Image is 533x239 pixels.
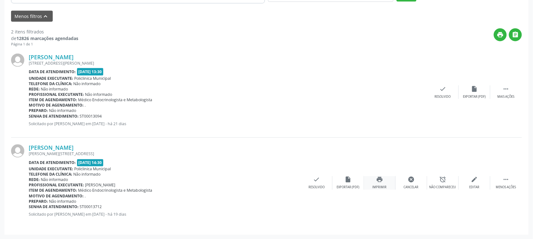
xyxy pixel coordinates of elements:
span: Policlinica Municipal [75,76,111,81]
span: Não informado [74,81,101,86]
i:  [512,31,519,38]
button: print [494,28,507,41]
b: Data de atendimento: [29,160,76,166]
div: Não compareceu [429,185,456,190]
b: Profissional executante: [29,183,84,188]
b: Senha de atendimento: [29,204,79,210]
b: Item de agendamento: [29,97,77,102]
i: cancel [408,176,415,183]
div: Resolvido [308,185,325,190]
div: Página 1 de 1 [11,42,78,47]
i: print [497,31,504,38]
div: [STREET_ADDRESS][PERSON_NAME] [29,61,427,66]
span: ST00013094 [80,114,102,119]
b: Senha de atendimento: [29,114,79,119]
i: alarm_off [440,176,446,183]
b: Preparo: [29,199,48,204]
span: Não informado [85,92,112,97]
b: Rede: [29,177,40,183]
span: Médico Endocrinologista e Metabologista [78,188,153,193]
span: [DATE] 13:30 [77,68,104,75]
b: Unidade executante: [29,166,73,172]
a: [PERSON_NAME] [29,144,74,151]
div: [PERSON_NAME][STREET_ADDRESS] [29,151,301,157]
div: Resolvido [435,95,451,99]
div: de [11,35,78,42]
i: keyboard_arrow_up [42,13,49,20]
i: edit [471,176,478,183]
b: Motivo de agendamento: [29,102,84,108]
i: check [313,176,320,183]
b: Telefone da clínica: [29,172,72,177]
b: Item de agendamento: [29,188,77,193]
div: Editar [470,185,480,190]
div: Cancelar [404,185,419,190]
i: insert_drive_file [345,176,352,183]
div: Imprimir [373,185,387,190]
span: Policlinica Municipal [75,166,111,172]
div: Exportar (PDF) [337,185,360,190]
div: Mais ações [498,95,515,99]
b: Preparo: [29,108,48,113]
i: insert_drive_file [471,85,478,92]
span: Médico Endocrinologista e Metabologista [78,97,153,102]
img: img [11,54,24,67]
span: Não informado [49,108,76,113]
i: check [440,85,446,92]
span: Não informado [41,177,68,183]
div: 2 itens filtrados [11,28,78,35]
span: ST00013712 [80,204,102,210]
b: Motivo de agendamento: [29,194,84,199]
span: [PERSON_NAME] [85,183,116,188]
b: Rede: [29,86,40,92]
strong: 12826 marcações agendadas [16,35,78,41]
p: Solicitado por [PERSON_NAME] em [DATE] - há 21 dias [29,121,427,126]
b: Telefone da clínica: [29,81,72,86]
a: [PERSON_NAME] [29,54,74,61]
b: Unidade executante: [29,76,73,81]
span: Não informado [74,172,101,177]
span: . [85,102,86,108]
span: . [85,194,86,199]
b: Profissional executante: [29,92,84,97]
p: Solicitado por [PERSON_NAME] em [DATE] - há 19 dias [29,212,301,217]
i:  [503,85,510,92]
div: Exportar (PDF) [463,95,486,99]
button: Menos filtroskeyboard_arrow_up [11,11,53,22]
div: Menos ações [496,185,516,190]
i: print [376,176,383,183]
button:  [509,28,522,41]
span: Não informado [41,86,68,92]
span: Não informado [49,199,76,204]
span: [DATE] 14:30 [77,159,104,166]
img: img [11,144,24,158]
i:  [503,176,510,183]
b: Data de atendimento: [29,69,76,74]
